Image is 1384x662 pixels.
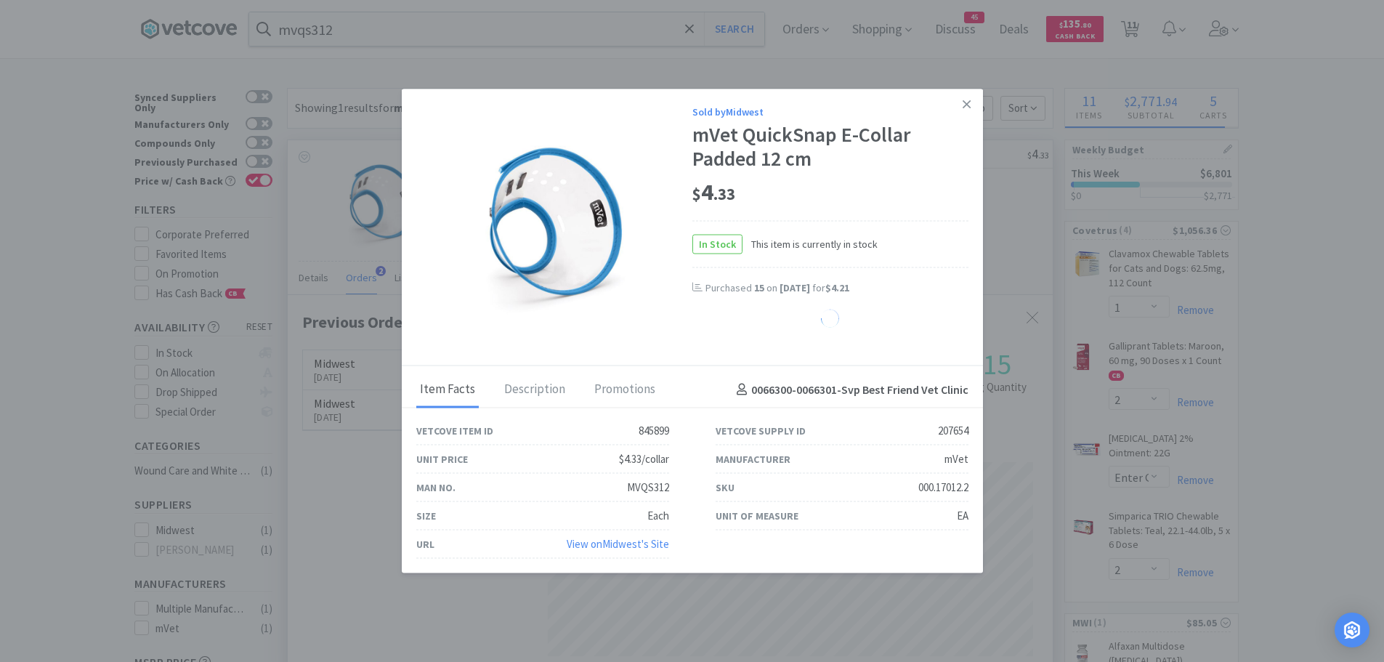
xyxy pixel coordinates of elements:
[591,372,659,408] div: Promotions
[692,122,968,171] div: mVet QuickSnap E-Collar Padded 12 cm
[780,280,810,294] span: [DATE]
[716,480,735,496] div: SKU
[825,280,849,294] span: $4.21
[754,280,764,294] span: 15
[416,480,456,496] div: Man No.
[716,451,790,467] div: Manufacturer
[692,103,968,119] div: Sold by Midwest
[627,479,669,496] div: MVQS312
[957,507,968,525] div: EA
[619,451,669,468] div: $4.33/collar
[416,451,468,467] div: Unit Price
[567,537,669,551] a: View onMidwest's Site
[713,184,735,204] span: . 33
[693,235,742,253] span: In Stock
[742,235,878,251] span: This item is currently in stock
[731,381,968,400] h4: 0066300-0066301 - Svp Best Friend Vet Clinic
[416,536,434,552] div: URL
[460,128,649,317] img: ca364de3647944da9a0eef5a475b07d0_207654.jpeg
[639,422,669,440] div: 845899
[416,423,493,439] div: Vetcove Item ID
[501,372,569,408] div: Description
[692,184,701,204] span: $
[716,508,798,524] div: Unit of Measure
[416,508,436,524] div: Size
[1335,613,1369,647] div: Open Intercom Messenger
[705,280,968,295] div: Purchased on for
[918,479,968,496] div: 000.17012.2
[938,422,968,440] div: 207654
[647,507,669,525] div: Each
[692,177,735,206] span: 4
[416,372,479,408] div: Item Facts
[716,423,806,439] div: Vetcove Supply ID
[944,451,968,468] div: mVet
